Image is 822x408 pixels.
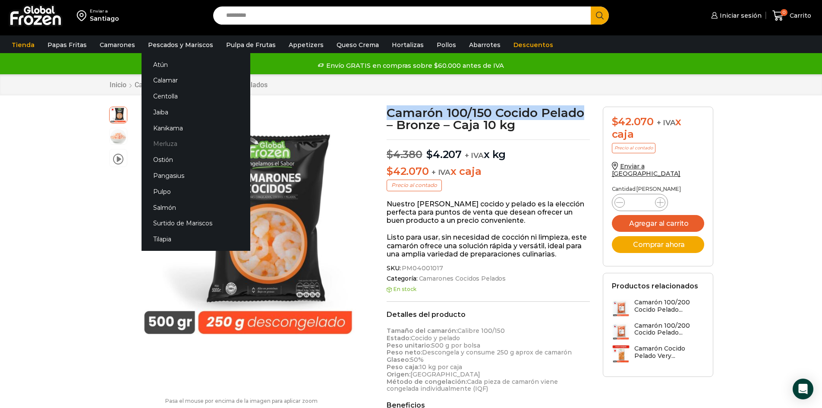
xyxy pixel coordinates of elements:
[109,81,127,89] a: Inicio
[781,9,787,16] span: 0
[332,37,383,53] a: Queso Crema
[612,215,704,232] button: Agregar al carrito
[144,37,217,53] a: Pescados y Mariscos
[612,116,704,141] div: x caja
[284,37,328,53] a: Appetizers
[109,81,268,89] nav: Breadcrumb
[90,14,119,23] div: Santiago
[387,139,590,161] p: x kg
[387,378,467,386] strong: Método de congelación:
[134,81,171,89] a: Camarones
[142,199,250,215] a: Salmón
[612,322,704,341] a: Camarón 100/200 Cocido Pelado...
[142,57,250,73] a: Atún
[387,148,422,161] bdi: 4.380
[465,151,484,160] span: + IVA
[387,200,590,225] p: Nuestro [PERSON_NAME] cocido y pelado es la elección perfecta para puntos de venta que desean ofr...
[400,265,443,272] span: PM04001017
[77,8,90,23] img: address-field-icon.svg
[222,37,280,53] a: Pulpa de Frutas
[387,165,428,177] bdi: 42.070
[132,107,368,344] div: 1 / 3
[387,180,442,191] p: Precio al contado
[657,118,676,127] span: + IVA
[426,148,462,161] bdi: 4.207
[387,165,590,178] p: x caja
[612,115,618,128] span: $
[612,236,704,253] button: Comprar ahora
[709,7,762,24] a: Iniciar sesión
[142,89,250,104] a: Centolla
[509,37,557,53] a: Descuentos
[793,379,813,399] div: Open Intercom Messenger
[612,143,655,153] p: Precio al contado
[787,11,811,20] span: Carrito
[634,299,704,313] h3: Camarón 100/200 Cocido Pelado...
[718,11,762,20] span: Iniciar sesión
[109,398,374,404] p: Pasa el mouse por encima de la imagen para aplicar zoom
[110,106,127,123] span: Camarón 100/150 Cocido Pelado
[612,345,704,364] a: Camarón Cocido Pelado Very...
[770,6,813,26] a: 0 Carrito
[387,334,411,342] strong: Estado:
[387,370,410,378] strong: Origen:
[387,348,422,356] strong: Peso neto:
[432,37,460,53] a: Pollos
[634,345,704,360] h3: Camarón Cocido Pelado Very...
[387,107,590,131] h1: Camarón 100/150 Cocido Pelado – Bronze – Caja 10 kg
[612,299,704,317] a: Camarón 100/200 Cocido Pelado...
[142,136,250,152] a: Merluza
[387,363,419,371] strong: Peso caja:
[132,107,368,344] img: Camarón 100/150 Cocido Pelado
[387,327,590,392] p: Calibre 100/150 Cocido y pelado 500 g por bolsa Descongela y consume 250 g aprox de camarón 50% 1...
[387,327,457,335] strong: Tamaño del camarón:
[387,342,431,349] strong: Peso unitario:
[418,275,506,282] a: Camarones Cocidos Pelados
[142,73,250,89] a: Calamar
[7,37,39,53] a: Tienda
[612,115,654,128] bdi: 42.070
[142,231,250,247] a: Tilapia
[387,275,590,282] span: Categoría:
[142,120,250,136] a: Kanikama
[387,286,590,292] p: En stock
[142,183,250,199] a: Pulpo
[90,8,119,14] div: Enviar a
[387,37,428,53] a: Hortalizas
[95,37,139,53] a: Camarones
[612,186,704,192] p: Cantidad [PERSON_NAME]
[612,282,698,290] h2: Productos relacionados
[612,162,681,177] a: Enviar a [GEOGRAPHIC_DATA]
[591,6,609,25] button: Search button
[142,168,250,184] a: Pangasius
[43,37,91,53] a: Papas Fritas
[426,148,433,161] span: $
[387,233,590,258] p: Listo para usar, sin necesidad de cocción ni limpieza, este camarón ofrece una solución rápida y ...
[110,128,127,145] span: 100-150
[387,148,393,161] span: $
[142,152,250,168] a: Ostión
[634,322,704,337] h3: Camarón 100/200 Cocido Pelado...
[431,168,450,177] span: + IVA
[387,265,590,272] span: SKU:
[142,215,250,231] a: Surtido de Mariscos
[387,310,590,319] h2: Detalles del producto
[632,196,648,209] input: Product quantity
[465,37,505,53] a: Abarrotes
[387,356,410,364] strong: Glaseo:
[387,165,393,177] span: $
[142,104,250,120] a: Jaiba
